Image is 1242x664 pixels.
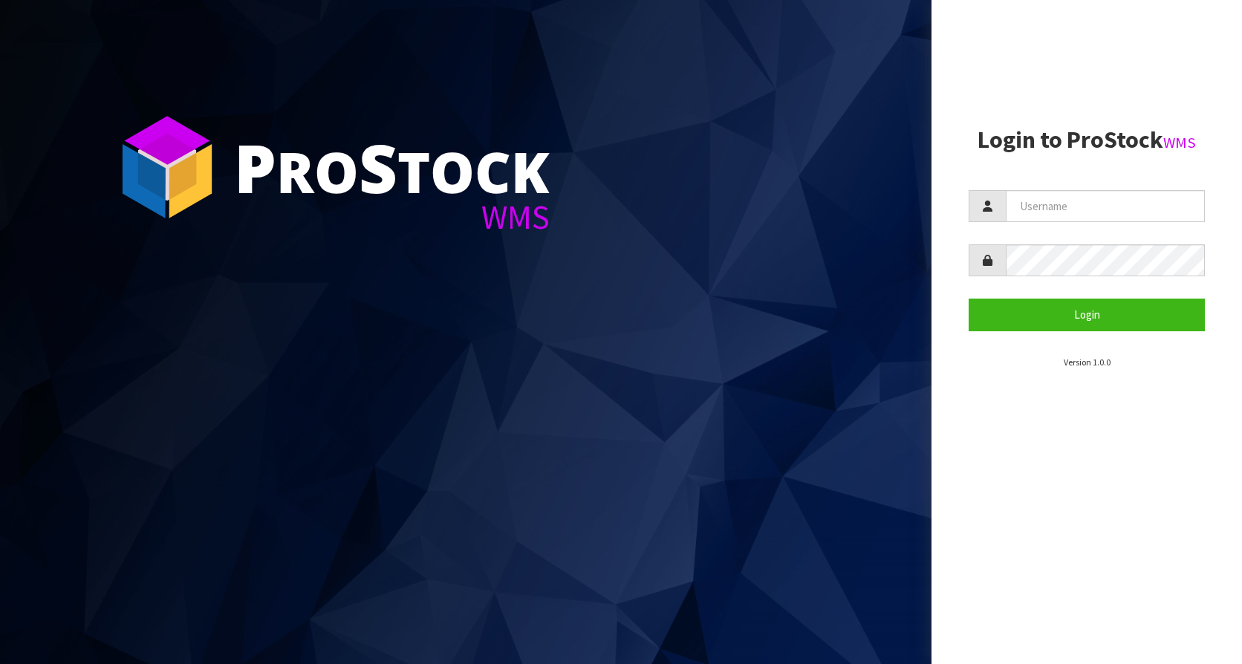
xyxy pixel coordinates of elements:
span: S [359,122,397,212]
div: WMS [234,201,550,234]
h2: Login to ProStock [969,127,1205,153]
input: Username [1006,190,1205,222]
div: ro tock [234,134,550,201]
img: ProStock Cube [111,111,223,223]
span: P [234,122,276,212]
small: Version 1.0.0 [1064,357,1111,368]
button: Login [969,299,1205,331]
small: WMS [1163,133,1196,152]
